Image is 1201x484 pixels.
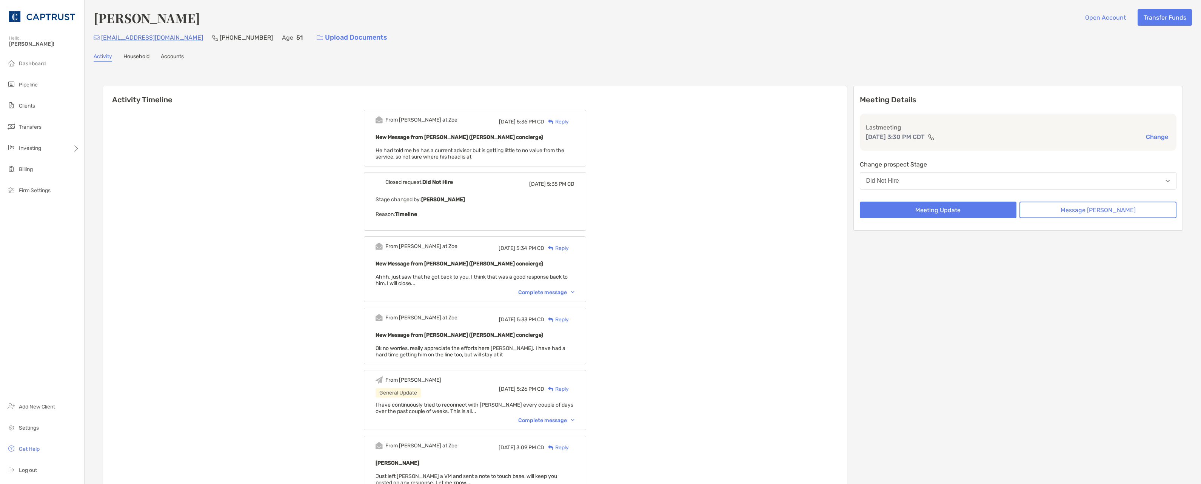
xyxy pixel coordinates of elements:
[544,118,569,126] div: Reply
[860,95,1177,105] p: Meeting Details
[376,134,543,140] b: New Message from [PERSON_NAME] ([PERSON_NAME] concierge)
[1079,9,1132,26] button: Open Account
[123,53,149,62] a: Household
[376,195,574,204] p: Stage changed by:
[19,467,37,473] span: Log out
[376,332,543,338] b: New Message from [PERSON_NAME] ([PERSON_NAME] concierge)
[385,179,453,185] div: Closed request,
[518,289,574,296] div: Complete message
[376,388,421,398] div: General Update
[866,132,925,142] p: [DATE] 3:30 PM CDT
[517,386,544,392] span: 5:26 PM CD
[544,385,569,393] div: Reply
[19,103,35,109] span: Clients
[312,29,392,46] a: Upload Documents
[376,179,383,186] img: Event icon
[499,245,515,251] span: [DATE]
[385,314,457,321] div: From [PERSON_NAME] at Zoe
[19,124,42,130] span: Transfers
[7,164,16,173] img: billing icon
[94,53,112,62] a: Activity
[548,445,554,450] img: Reply icon
[376,460,419,466] b: [PERSON_NAME]
[9,3,75,30] img: CAPTRUST Logo
[376,260,543,267] b: New Message from [PERSON_NAME] ([PERSON_NAME] concierge)
[282,33,293,42] p: Age
[7,423,16,432] img: settings icon
[1019,202,1176,218] button: Message [PERSON_NAME]
[1144,133,1170,141] button: Change
[212,35,218,41] img: Phone Icon
[376,210,574,219] p: Reason:
[385,442,457,449] div: From [PERSON_NAME] at Zoe
[376,243,383,250] img: Event icon
[296,33,303,42] p: 51
[376,402,573,415] span: I have continuously tried to reconnect with [PERSON_NAME] every couple of days over the past coup...
[376,116,383,123] img: Event icon
[7,59,16,68] img: dashboard icon
[385,117,457,123] div: From [PERSON_NAME] at Zoe
[928,134,935,140] img: communication type
[376,442,383,449] img: Event icon
[161,53,184,62] a: Accounts
[518,417,574,424] div: Complete message
[385,377,441,383] div: From [PERSON_NAME]
[860,160,1177,169] p: Change prospect Stage
[544,244,569,252] div: Reply
[9,41,80,47] span: [PERSON_NAME]!
[7,80,16,89] img: pipeline icon
[548,246,554,251] img: Reply icon
[7,101,16,110] img: clients icon
[1138,9,1192,26] button: Transfer Funds
[317,35,323,40] img: button icon
[19,82,38,88] span: Pipeline
[376,345,565,358] span: Ok no worries, really appreciate the efforts here [PERSON_NAME]. I have had a hard time getting h...
[19,187,51,194] span: Firm Settings
[516,444,544,451] span: 3:09 PM CD
[516,245,544,251] span: 5:34 PM CD
[499,444,515,451] span: [DATE]
[19,404,55,410] span: Add New Client
[376,147,564,160] span: He had told me he has a current advisor but is getting little to no value from the service, so no...
[101,33,203,42] p: [EMAIL_ADDRESS][DOMAIN_NAME]
[544,444,569,452] div: Reply
[7,122,16,131] img: transfers icon
[499,119,516,125] span: [DATE]
[19,425,39,431] span: Settings
[548,317,554,322] img: Reply icon
[19,145,41,151] span: Investing
[499,316,516,323] span: [DATE]
[866,123,1171,132] p: Last meeting
[571,419,574,421] img: Chevron icon
[544,316,569,324] div: Reply
[499,386,516,392] span: [DATE]
[866,177,899,184] div: Did Not Hire
[395,211,417,217] b: Timeline
[376,376,383,384] img: Event icon
[7,185,16,194] img: firm-settings icon
[94,35,100,40] img: Email Icon
[376,314,383,321] img: Event icon
[7,143,16,152] img: investing icon
[376,274,568,287] span: Ahhh, just saw that he got back to you. I think that was a good response back to him, I will clos...
[385,243,457,250] div: From [PERSON_NAME] at Zoe
[529,181,546,187] span: [DATE]
[7,402,16,411] img: add_new_client icon
[517,119,544,125] span: 5:36 PM CD
[571,291,574,293] img: Chevron icon
[7,465,16,474] img: logout icon
[860,172,1177,190] button: Did Not Hire
[548,119,554,124] img: Reply icon
[421,196,465,203] b: [PERSON_NAME]
[19,166,33,173] span: Billing
[19,60,46,67] span: Dashboard
[860,202,1017,218] button: Meeting Update
[94,9,200,26] h4: [PERSON_NAME]
[19,446,40,452] span: Get Help
[7,444,16,453] img: get-help icon
[547,181,574,187] span: 5:35 PM CD
[103,86,847,104] h6: Activity Timeline
[220,33,273,42] p: [PHONE_NUMBER]
[548,387,554,392] img: Reply icon
[517,316,544,323] span: 5:33 PM CD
